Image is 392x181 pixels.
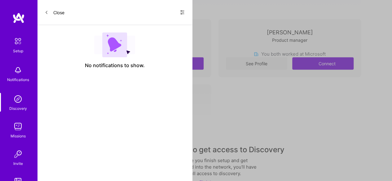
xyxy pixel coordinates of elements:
img: Invite [12,148,24,160]
div: Discovery [9,105,27,112]
div: Notifications [7,76,29,83]
img: discovery [12,93,24,105]
img: teamwork [12,120,24,133]
img: empty [94,32,135,57]
img: setup [11,35,24,48]
div: Invite [13,160,23,167]
img: bell [12,64,24,76]
button: Close [45,7,64,17]
div: Setup [13,48,23,54]
div: Missions [11,133,26,139]
span: No notifications to show. [85,62,145,69]
img: logo [12,12,25,24]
